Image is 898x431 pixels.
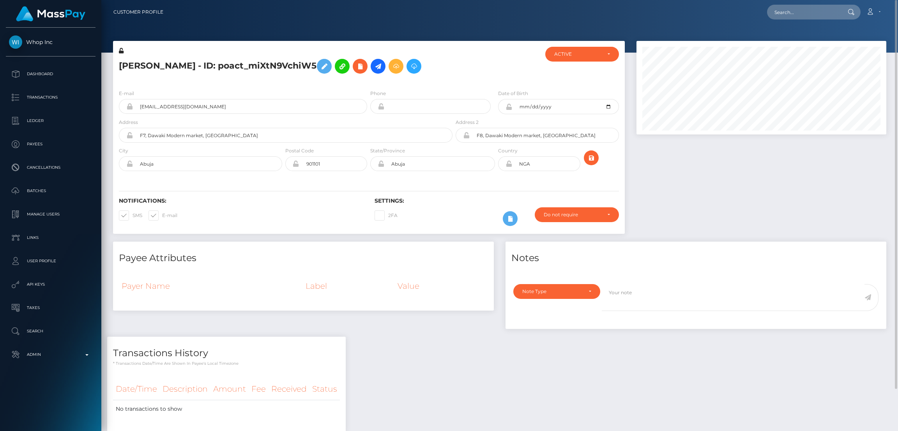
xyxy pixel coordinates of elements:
[113,400,340,418] td: No transactions to show
[375,198,619,204] h6: Settings:
[6,205,95,224] a: Manage Users
[513,284,600,299] button: Note Type
[498,90,528,97] label: Date of Birth
[370,90,386,97] label: Phone
[119,147,128,154] label: City
[6,39,95,46] span: Whop Inc
[6,228,95,247] a: Links
[6,88,95,107] a: Transactions
[6,181,95,201] a: Batches
[6,275,95,294] a: API Keys
[6,111,95,131] a: Ledger
[9,162,92,173] p: Cancellations
[249,378,269,400] th: Fee
[544,212,601,218] div: Do not require
[9,302,92,314] p: Taxes
[511,251,880,265] h4: Notes
[522,288,582,295] div: Note Type
[6,298,95,318] a: Taxes
[303,276,395,297] th: Label
[9,349,92,360] p: Admin
[119,251,488,265] h4: Payee Attributes
[767,5,840,19] input: Search...
[309,378,340,400] th: Status
[113,378,160,400] th: Date/Time
[113,4,163,20] a: Customer Profile
[6,321,95,341] a: Search
[9,325,92,337] p: Search
[9,232,92,244] p: Links
[119,276,303,297] th: Payer Name
[9,185,92,197] p: Batches
[148,210,177,221] label: E-mail
[9,115,92,127] p: Ledger
[210,378,249,400] th: Amount
[498,147,518,154] label: Country
[395,276,488,297] th: Value
[160,378,210,400] th: Description
[119,119,138,126] label: Address
[6,64,95,84] a: Dashboard
[9,255,92,267] p: User Profile
[9,35,22,49] img: Whop Inc
[456,119,479,126] label: Address 2
[6,345,95,364] a: Admin
[370,147,405,154] label: State/Province
[6,158,95,177] a: Cancellations
[371,59,385,74] a: Initiate Payout
[375,210,398,221] label: 2FA
[113,360,340,366] p: * Transactions date/time are shown in payee's local timezone
[113,346,340,360] h4: Transactions History
[119,55,448,78] h5: [PERSON_NAME] - ID: poact_miXtN9VchiW5
[9,138,92,150] p: Payees
[9,279,92,290] p: API Keys
[119,210,142,221] label: SMS
[16,6,85,21] img: MassPay Logo
[554,51,601,57] div: ACTIVE
[119,90,134,97] label: E-mail
[545,47,619,62] button: ACTIVE
[535,207,619,222] button: Do not require
[6,134,95,154] a: Payees
[285,147,314,154] label: Postal Code
[119,198,363,204] h6: Notifications:
[9,92,92,103] p: Transactions
[9,208,92,220] p: Manage Users
[9,68,92,80] p: Dashboard
[269,378,309,400] th: Received
[6,251,95,271] a: User Profile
